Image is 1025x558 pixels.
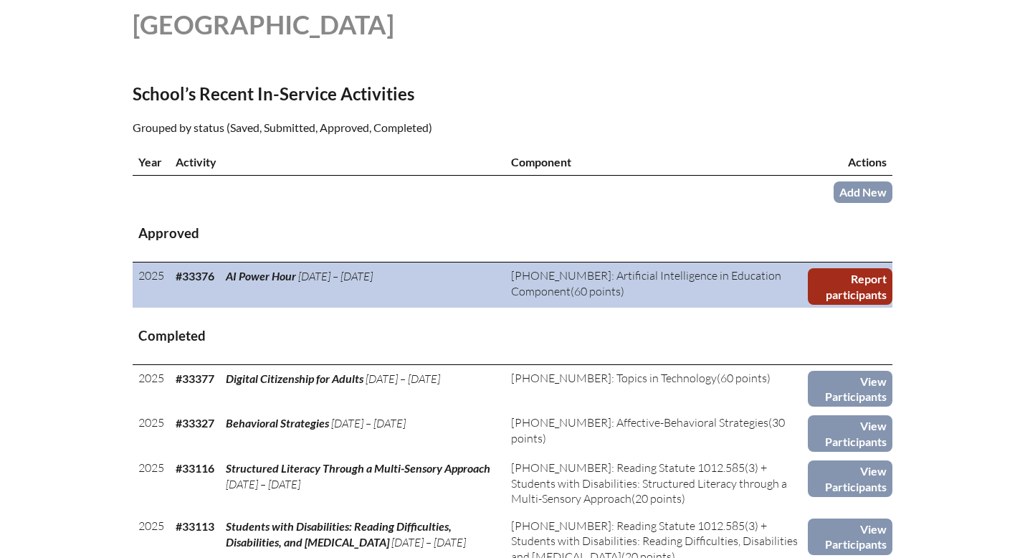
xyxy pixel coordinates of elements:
[391,535,466,549] span: [DATE] – [DATE]
[505,263,808,308] td: (60 points)
[226,461,490,475] span: Structured Literacy Through a Multi-Sensory Approach
[133,263,170,308] td: 2025
[808,519,892,555] a: View Participants
[176,269,214,283] b: #33376
[138,224,887,242] h3: Approved
[331,416,406,430] span: [DATE] – [DATE]
[808,268,892,305] a: Report participants
[226,519,452,549] span: Students with Disabilities: Reading Difficulties, Disabilities, and [MEDICAL_DATA]
[511,460,787,506] span: [PHONE_NUMBER]: Reading Statute 1012.585(3) + Students with Disabilities: Structured Literacy thr...
[176,372,214,385] b: #33377
[808,148,892,176] th: Actions
[505,410,808,455] td: (30 points)
[133,148,170,176] th: Year
[505,148,808,176] th: Component
[808,415,892,452] a: View Participants
[808,371,892,407] a: View Participants
[226,416,329,430] span: Behavioral Strategies
[133,455,170,512] td: 2025
[176,461,214,475] b: #33116
[138,327,887,345] h3: Completed
[834,181,892,202] a: Add New
[808,460,892,497] a: View Participants
[133,410,170,455] td: 2025
[511,268,781,298] span: [PHONE_NUMBER]: Artificial Intelligence in Education Component
[133,83,637,104] h2: School’s Recent In-Service Activities
[226,477,300,491] span: [DATE] – [DATE]
[298,269,373,283] span: [DATE] – [DATE]
[176,519,214,533] b: #33113
[505,364,808,410] td: (60 points)
[133,9,394,40] span: [GEOGRAPHIC_DATA]
[133,364,170,410] td: 2025
[366,372,440,386] span: [DATE] – [DATE]
[511,371,717,385] span: [PHONE_NUMBER]: Topics in Technology
[226,372,363,385] span: Digital Citizenship for Adults
[133,118,637,137] p: Grouped by status (Saved, Submitted, Approved, Completed)
[170,148,505,176] th: Activity
[511,415,768,430] span: [PHONE_NUMBER]: Affective-Behavioral Strategies
[226,269,296,283] span: AI Power Hour
[176,416,214,430] b: #33327
[505,455,808,512] td: (20 points)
